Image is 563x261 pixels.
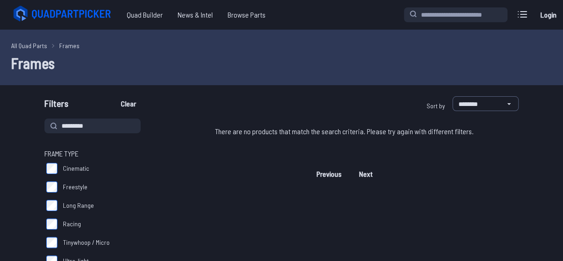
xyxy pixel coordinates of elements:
[46,237,57,248] input: Tinywhoop / Micro
[63,219,81,229] span: Racing
[63,201,94,210] span: Long Range
[63,164,89,173] span: Cinematic
[59,41,80,50] a: Frames
[44,96,68,115] span: Filters
[119,6,170,24] a: Quad Builder
[11,52,552,74] h1: Frames
[170,6,220,24] a: News & Intel
[46,200,57,211] input: Long Range
[46,163,57,174] input: Cinematic
[452,96,519,111] select: Sort by
[170,118,519,144] div: There are no products that match the search criteria. Please try again with different filters.
[427,102,445,110] span: Sort by
[46,218,57,230] input: Racing
[63,238,110,247] span: Tinywhoop / Micro
[63,182,87,192] span: Freestyle
[46,181,57,193] input: Freestyle
[537,6,559,24] a: Login
[11,41,47,50] a: All Quad Parts
[220,6,273,24] a: Browse Parts
[113,96,144,111] button: Clear
[44,148,79,159] span: Frame Type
